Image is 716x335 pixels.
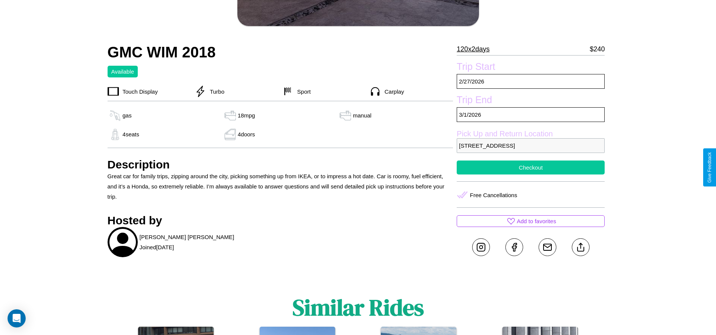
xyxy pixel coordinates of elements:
[238,129,255,139] p: 4 doors
[119,86,158,97] p: Touch Display
[140,232,234,242] p: [PERSON_NAME] [PERSON_NAME]
[8,309,26,327] div: Open Intercom Messenger
[293,292,424,323] h1: Similar Rides
[457,43,490,55] p: 120 x 2 days
[108,44,453,61] h2: GMC WIM 2018
[457,74,605,89] p: 2 / 27 / 2026
[223,110,238,121] img: gas
[457,215,605,227] button: Add to favorites
[108,214,453,227] h3: Hosted by
[590,43,605,55] p: $ 240
[223,129,238,140] img: gas
[108,171,453,202] p: Great car for family trips, zipping around the city, picking something up from IKEA, or to impres...
[111,66,134,77] p: Available
[206,86,225,97] p: Turbo
[457,61,605,74] label: Trip Start
[108,110,123,121] img: gas
[108,158,453,171] h3: Description
[238,110,255,120] p: 18 mpg
[123,129,139,139] p: 4 seats
[457,107,605,122] p: 3 / 1 / 2026
[457,130,605,138] label: Pick Up and Return Location
[457,161,605,174] button: Checkout
[108,129,123,140] img: gas
[457,138,605,153] p: [STREET_ADDRESS]
[293,86,311,97] p: Sport
[123,110,132,120] p: gas
[140,242,174,252] p: Joined [DATE]
[517,216,556,226] p: Add to favorites
[338,110,353,121] img: gas
[470,190,517,200] p: Free Cancellations
[707,152,712,183] div: Give Feedback
[353,110,371,120] p: manual
[457,94,605,107] label: Trip End
[381,86,404,97] p: Carplay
